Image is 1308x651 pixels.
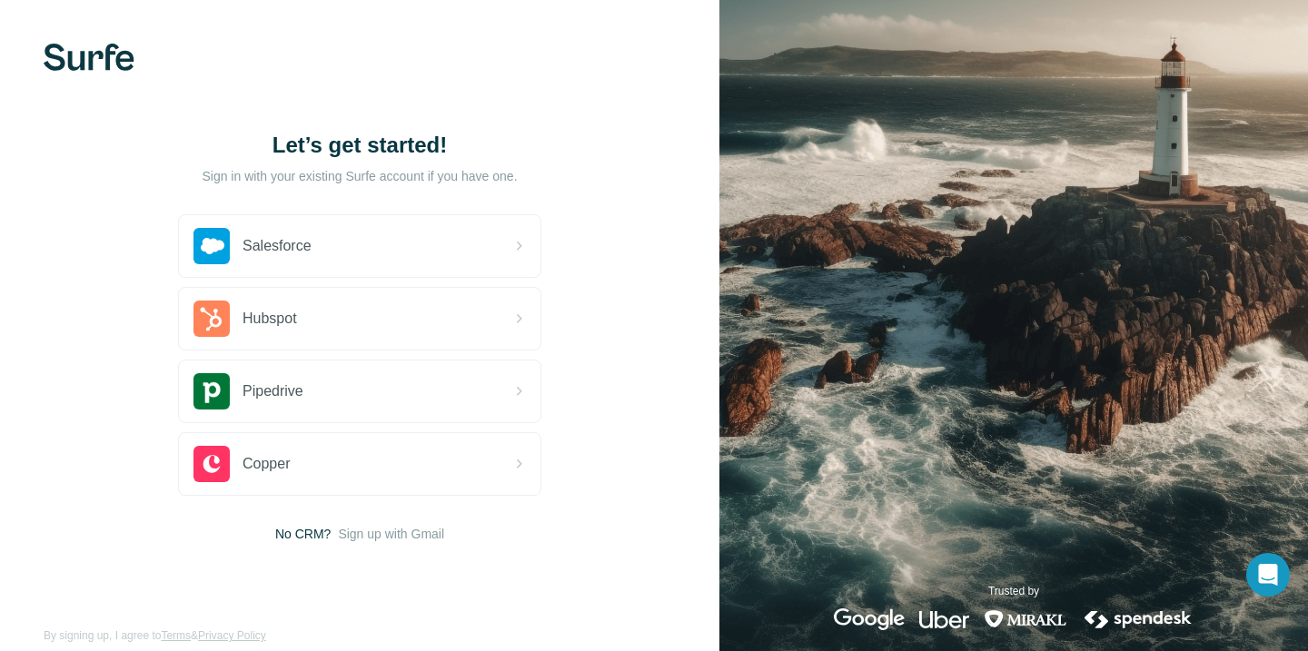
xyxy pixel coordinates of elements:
span: No CRM? [275,525,331,543]
h1: Let’s get started! [178,131,541,160]
img: spendesk's logo [1082,608,1194,630]
a: Privacy Policy [198,629,266,642]
img: hubspot's logo [193,301,230,337]
a: Terms [161,629,191,642]
span: Hubspot [243,308,297,330]
img: mirakl's logo [984,608,1067,630]
img: salesforce's logo [193,228,230,264]
p: Sign in with your existing Surfe account if you have one. [202,167,517,185]
img: copper's logo [193,446,230,482]
img: Surfe's logo [44,44,134,71]
img: google's logo [834,608,905,630]
button: Sign up with Gmail [338,525,444,543]
p: Trusted by [988,583,1039,599]
img: uber's logo [919,608,969,630]
span: By signing up, I agree to & [44,627,266,644]
span: Copper [243,453,290,475]
div: Open Intercom Messenger [1246,553,1290,597]
img: pipedrive's logo [193,373,230,409]
span: Pipedrive [243,380,303,402]
span: Salesforce [243,235,312,257]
